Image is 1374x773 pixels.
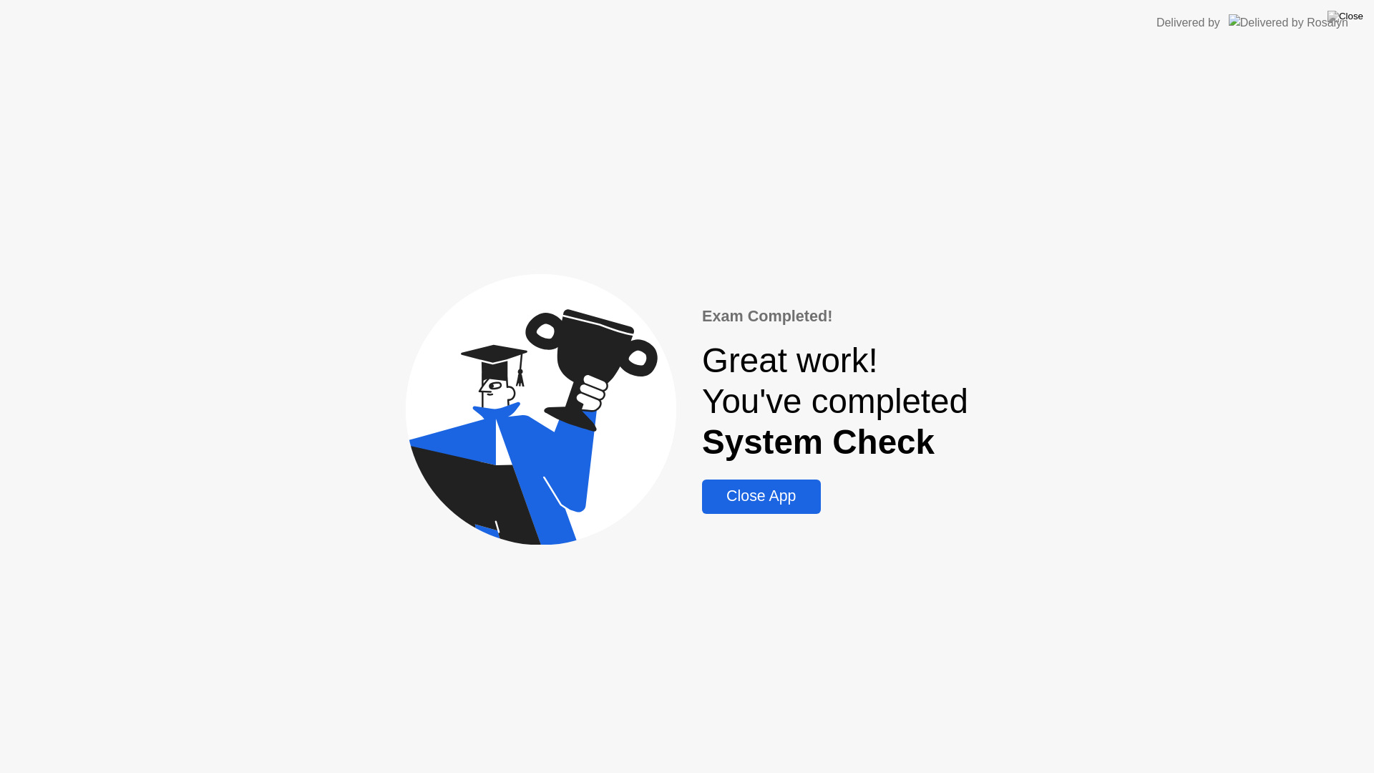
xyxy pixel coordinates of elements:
[1327,11,1363,22] img: Close
[702,305,968,328] div: Exam Completed!
[706,487,816,505] div: Close App
[702,340,968,462] div: Great work! You've completed
[1156,14,1220,31] div: Delivered by
[1229,14,1348,31] img: Delivered by Rosalyn
[702,423,935,461] b: System Check
[702,480,820,514] button: Close App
